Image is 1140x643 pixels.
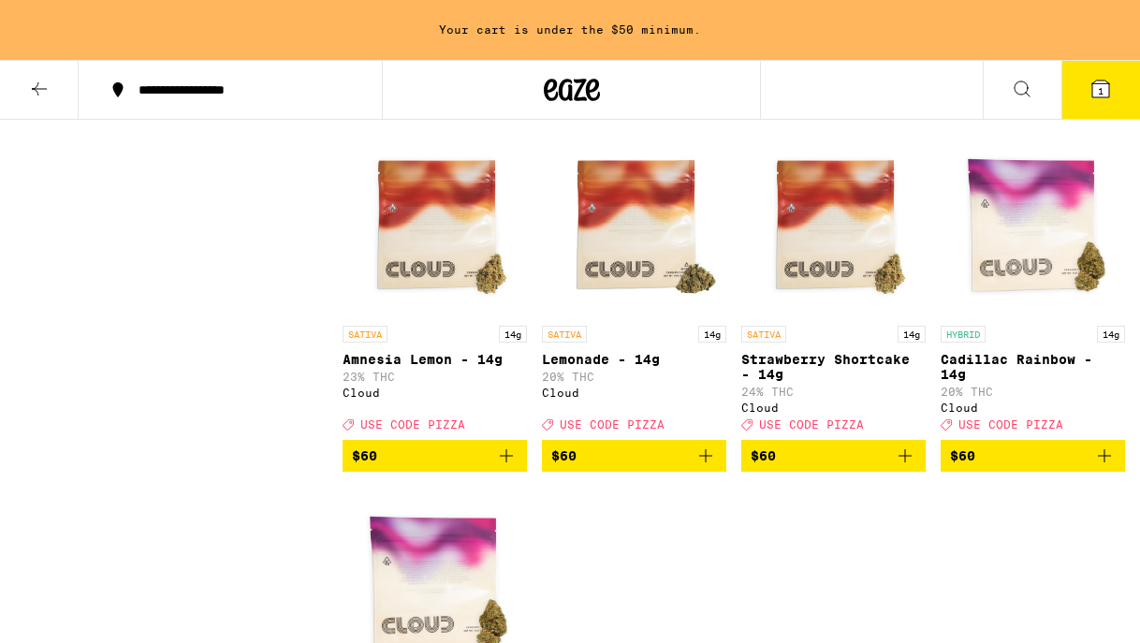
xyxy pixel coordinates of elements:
p: HYBRID [941,326,986,343]
p: 24% THC [741,386,926,398]
span: $60 [751,448,776,463]
span: USE CODE PIZZA [759,418,864,431]
p: 20% THC [941,386,1125,398]
img: Cloud - Amnesia Lemon - 14g [343,129,527,316]
p: 23% THC [343,371,527,383]
p: Strawberry Shortcake - 14g [741,352,926,382]
a: Open page for Strawberry Shortcake - 14g from Cloud [741,129,926,440]
span: 1 [1098,85,1103,96]
span: USE CODE PIZZA [360,418,465,431]
div: Cloud [343,387,527,399]
p: 14g [1097,326,1125,343]
p: SATIVA [343,326,387,343]
p: Amnesia Lemon - 14g [343,352,527,367]
p: 14g [698,326,726,343]
span: $60 [950,448,975,463]
p: SATIVA [542,326,587,343]
button: Add to bag [741,440,926,472]
span: $60 [352,448,377,463]
span: USE CODE PIZZA [560,418,665,431]
span: $60 [551,448,577,463]
button: Add to bag [542,440,726,472]
button: Add to bag [941,440,1125,472]
img: Cloud - Cadillac Rainbow - 14g [941,129,1125,316]
p: 14g [898,326,926,343]
div: Cloud [542,387,726,399]
button: 1 [1061,61,1140,119]
a: Open page for Cadillac Rainbow - 14g from Cloud [941,129,1125,440]
p: 14g [499,326,527,343]
img: Cloud - Strawberry Shortcake - 14g [741,129,926,316]
div: Cloud [941,402,1125,414]
img: Cloud - Lemonade - 14g [542,129,726,316]
p: Lemonade - 14g [542,352,726,367]
a: Open page for Amnesia Lemon - 14g from Cloud [343,129,527,440]
button: Add to bag [343,440,527,472]
span: USE CODE PIZZA [958,418,1063,431]
p: SATIVA [741,326,786,343]
p: 20% THC [542,371,726,383]
p: Cadillac Rainbow - 14g [941,352,1125,382]
div: Cloud [741,402,926,414]
a: Open page for Lemonade - 14g from Cloud [542,129,726,440]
